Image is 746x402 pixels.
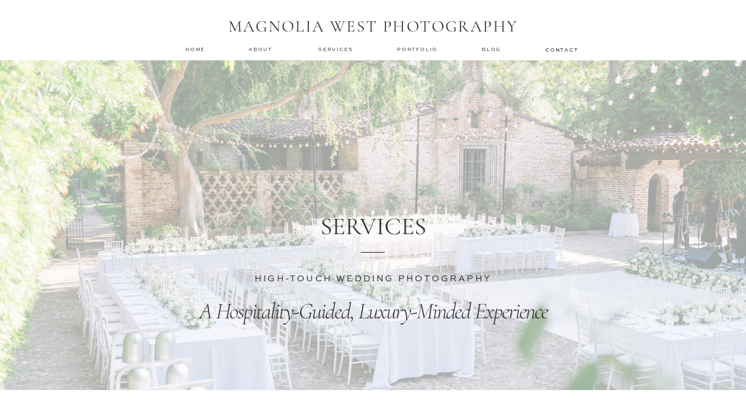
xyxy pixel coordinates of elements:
[221,17,525,37] h1: MAGNOLIA WEST PHOTOGRAPHY
[151,297,595,328] p: A Hospitality-Guided, Luxury-Minded Experience
[185,46,206,53] a: home
[397,46,440,53] a: Portfolio
[241,273,505,284] h3: HIGH-TOUCH WEDDING PHOTOGRAPHY
[545,46,577,53] a: contact
[248,46,276,53] a: about
[318,46,355,53] a: services
[319,212,427,239] h1: SERVICES
[482,46,503,53] a: Blog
